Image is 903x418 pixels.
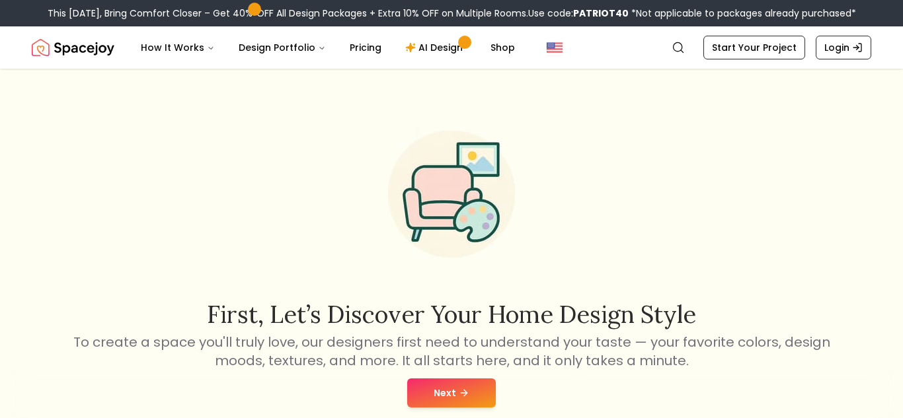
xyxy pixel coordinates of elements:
[528,7,629,20] span: Use code:
[703,36,805,59] a: Start Your Project
[629,7,856,20] span: *Not applicable to packages already purchased*
[407,378,496,407] button: Next
[71,333,832,370] p: To create a space you'll truly love, our designers first need to understand your taste — your fav...
[816,36,871,59] a: Login
[480,34,526,61] a: Shop
[228,34,336,61] button: Design Portfolio
[395,34,477,61] a: AI Design
[130,34,526,61] nav: Main
[547,40,563,55] img: United States
[32,34,114,61] a: Spacejoy
[367,110,536,279] img: Start Style Quiz Illustration
[339,34,392,61] a: Pricing
[573,7,629,20] b: PATRIOT40
[71,301,832,328] h2: First, let’s discover your home design style
[32,26,871,69] nav: Global
[32,34,114,61] img: Spacejoy Logo
[48,7,856,20] div: This [DATE], Bring Comfort Closer – Get 40% OFF All Design Packages + Extra 10% OFF on Multiple R...
[130,34,225,61] button: How It Works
